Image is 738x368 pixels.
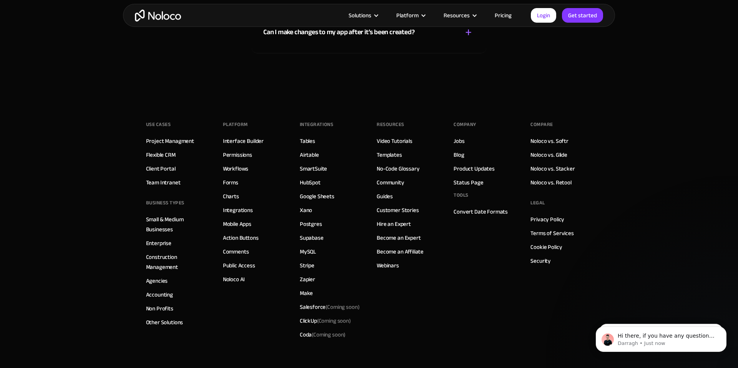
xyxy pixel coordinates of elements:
[300,274,315,284] a: Zapier
[454,207,508,217] a: Convert Date Formats
[223,247,249,257] a: Comments
[377,119,404,130] div: Resources
[339,10,387,20] div: Solutions
[223,164,249,174] a: Workflows
[326,302,359,312] span: (Coming soon)
[377,219,411,229] a: Hire an Expert
[223,219,251,229] a: Mobile Apps
[223,274,245,284] a: Noloco AI
[146,238,172,248] a: Enterprise
[300,205,312,215] a: Xano
[223,233,259,243] a: Action Buttons
[146,119,171,130] div: Use Cases
[300,233,324,243] a: Supabase
[454,164,495,174] a: Product Updates
[377,191,393,201] a: Guides
[530,256,551,266] a: Security
[377,260,399,270] a: Webinars
[396,10,419,20] div: Platform
[530,136,568,146] a: Noloco vs. Softr
[300,330,346,340] div: Coda
[531,8,556,23] a: Login
[223,260,255,270] a: Public Access
[146,214,208,234] a: Small & Medium Businesses
[146,164,176,174] a: Client Portal
[300,302,360,312] div: Salesforce
[454,136,464,146] a: Jobs
[465,26,472,39] div: +
[349,10,371,20] div: Solutions
[146,197,184,209] div: BUSINESS TYPES
[530,197,545,209] div: Legal
[146,317,183,327] a: Other Solutions
[454,189,469,201] div: Tools
[387,10,434,20] div: Platform
[530,242,562,252] a: Cookie Policy
[530,214,564,224] a: Privacy Policy
[300,316,351,326] div: ClickUp
[530,228,573,238] a: Terms of Services
[530,150,567,160] a: Noloco vs. Glide
[377,164,420,174] a: No-Code Glossary
[146,276,168,286] a: Agencies
[444,10,470,20] div: Resources
[317,315,351,326] span: (Coming soon)
[377,233,421,243] a: Become an Expert
[562,8,603,23] a: Get started
[454,119,476,130] div: Company
[377,247,424,257] a: Become an Affiliate
[146,150,176,160] a: Flexible CRM
[146,303,173,313] a: Non Profits
[434,10,485,20] div: Resources
[263,27,414,38] div: Can I make changes to my app after it’s been created?
[223,136,264,146] a: Interface Builder
[300,191,334,201] a: Google Sheets
[454,177,483,187] a: Status Page
[377,136,412,146] a: Video Tutorials
[300,164,327,174] a: SmartSuite
[223,150,252,160] a: Permissions
[300,247,316,257] a: MySQL
[223,191,239,201] a: Charts
[146,252,208,272] a: Construction Management
[300,260,314,270] a: Stripe
[135,10,181,22] a: home
[300,177,321,187] a: HubSpot
[146,290,173,300] a: Accounting
[530,177,571,187] a: Noloco vs. Retool
[377,177,404,187] a: Community
[300,119,333,130] div: INTEGRATIONS
[300,136,315,146] a: Tables
[223,205,253,215] a: Integrations
[584,310,738,364] iframe: Intercom notifications message
[300,219,322,229] a: Postgres
[223,119,248,130] div: Platform
[530,164,575,174] a: Noloco vs. Stacker
[300,150,319,160] a: Airtable
[300,288,313,298] a: Make
[454,150,464,160] a: Blog
[312,329,346,340] span: (Coming soon)
[530,119,553,130] div: Compare
[377,150,402,160] a: Templates
[485,10,521,20] a: Pricing
[146,136,194,146] a: Project Managment
[223,177,238,187] a: Forms
[146,177,181,187] a: Team Intranet
[377,205,419,215] a: Customer Stories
